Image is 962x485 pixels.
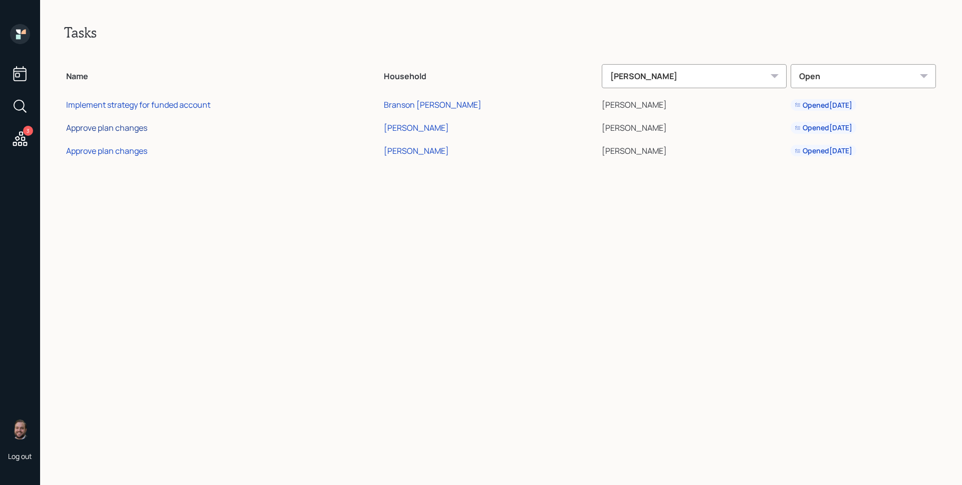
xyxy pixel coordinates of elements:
[795,100,852,110] div: Opened [DATE]
[600,115,789,138] td: [PERSON_NAME]
[66,99,210,110] div: Implement strategy for funded account
[64,24,938,41] h2: Tasks
[8,451,32,461] div: Log out
[384,145,449,156] div: [PERSON_NAME]
[23,126,33,136] div: 3
[600,92,789,115] td: [PERSON_NAME]
[602,64,787,88] div: [PERSON_NAME]
[384,122,449,133] div: [PERSON_NAME]
[10,419,30,439] img: james-distasi-headshot.png
[66,122,147,133] div: Approve plan changes
[795,146,852,156] div: Opened [DATE]
[382,57,600,92] th: Household
[66,145,147,156] div: Approve plan changes
[600,138,789,161] td: [PERSON_NAME]
[64,57,382,92] th: Name
[791,64,936,88] div: Open
[384,99,482,110] div: Branson [PERSON_NAME]
[795,123,852,133] div: Opened [DATE]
